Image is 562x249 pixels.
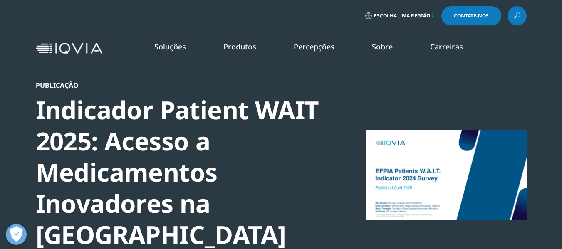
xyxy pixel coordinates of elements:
nav: Primário [106,29,527,68]
a: Percepções [294,42,334,52]
a: Sobre [372,42,393,52]
img: IQVIA, empresa de tecnologia da informação em saúde e pesquisa clínica farmacêutica [36,43,102,55]
font: Contate-nos [454,12,489,19]
a: Carreiras [430,42,463,52]
font: Publicação [36,81,79,90]
a: Soluções [154,42,186,52]
font: Escolha uma região [374,12,430,19]
a: Produtos [223,42,256,52]
a: Contate-nos [441,6,501,25]
button: Abrir preferências [6,224,27,245]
